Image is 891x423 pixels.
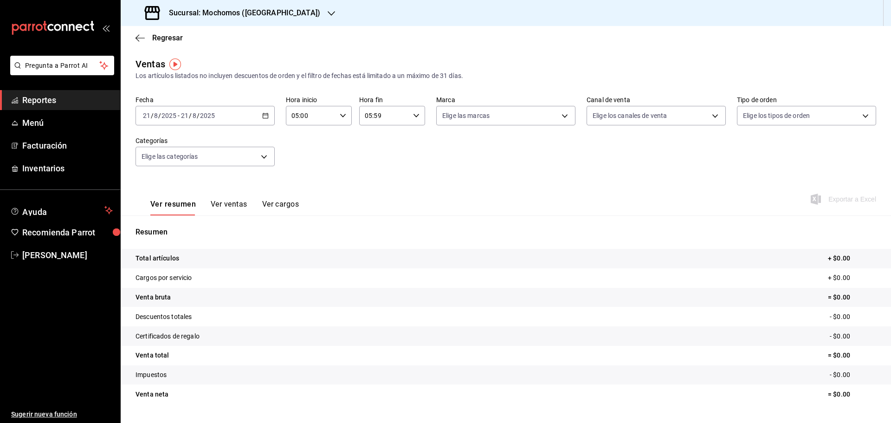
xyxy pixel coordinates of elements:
input: -- [181,112,189,119]
img: Tooltip marker [169,59,181,70]
span: Sugerir nueva función [11,410,113,419]
label: Marca [436,97,575,103]
span: Pregunta a Parrot AI [25,61,100,71]
input: ---- [161,112,177,119]
span: [PERSON_NAME] [22,249,113,261]
input: -- [142,112,151,119]
div: Los artículos listados no incluyen descuentos de orden y el filtro de fechas está limitado a un m... [136,71,876,81]
label: Tipo de orden [737,97,876,103]
button: Ver ventas [211,200,247,215]
p: = $0.00 [828,293,876,302]
p: - $0.00 [830,332,876,341]
label: Canal de venta [587,97,726,103]
p: = $0.00 [828,390,876,399]
span: Ayuda [22,205,101,216]
p: Impuestos [136,370,167,380]
span: Facturación [22,139,113,152]
span: / [197,112,200,119]
button: Ver resumen [150,200,196,215]
span: Recomienda Parrot [22,226,113,239]
p: = $0.00 [828,351,876,360]
label: Fecha [136,97,275,103]
button: Pregunta a Parrot AI [10,56,114,75]
span: Elige las marcas [442,111,490,120]
p: - $0.00 [830,370,876,380]
span: / [189,112,192,119]
label: Hora fin [359,97,425,103]
span: Elige las categorías [142,152,198,161]
span: - [178,112,180,119]
p: Resumen [136,227,876,238]
span: Menú [22,117,113,129]
span: / [158,112,161,119]
button: open_drawer_menu [102,24,110,32]
span: Regresar [152,33,183,42]
p: - $0.00 [830,312,876,322]
p: Cargos por servicio [136,273,192,283]
input: ---- [200,112,215,119]
label: Hora inicio [286,97,352,103]
span: Reportes [22,94,113,106]
span: Elige los tipos de orden [743,111,810,120]
input: -- [192,112,197,119]
label: Categorías [136,137,275,144]
p: Venta total [136,351,169,360]
p: + $0.00 [828,254,876,263]
div: navigation tabs [150,200,299,215]
span: / [151,112,154,119]
p: Certificados de regalo [136,332,200,341]
p: Total artículos [136,254,179,263]
span: Inventarios [22,162,113,175]
p: + $0.00 [828,273,876,283]
button: Ver cargos [262,200,299,215]
p: Venta neta [136,390,168,399]
div: Ventas [136,57,165,71]
button: Regresar [136,33,183,42]
p: Descuentos totales [136,312,192,322]
h3: Sucursal: Mochomos ([GEOGRAPHIC_DATA]) [161,7,320,19]
span: Elige los canales de venta [593,111,667,120]
p: Venta bruta [136,293,171,302]
input: -- [154,112,158,119]
a: Pregunta a Parrot AI [6,67,114,77]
